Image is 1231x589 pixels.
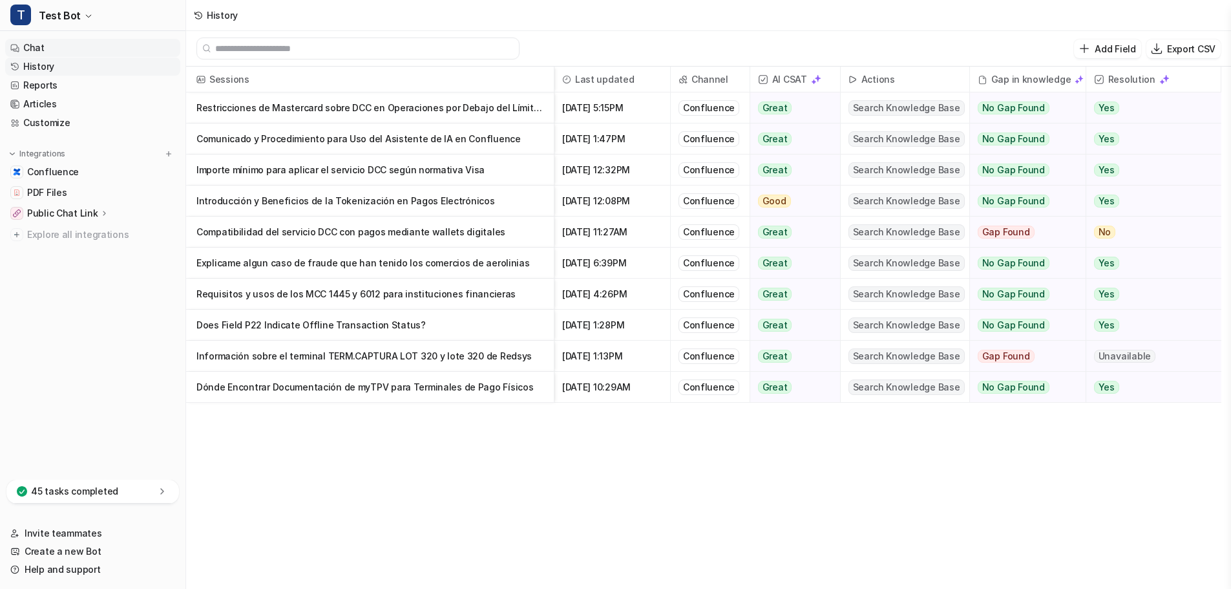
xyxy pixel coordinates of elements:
span: No [1094,226,1116,239]
span: Great [758,226,792,239]
div: Confluence [679,255,739,271]
p: Explicame algun caso de fraude que han tenido los comercios de aerolinias [196,248,543,279]
span: Yes [1094,381,1119,394]
p: Requisitos y usos de los MCC 1445 y 6012 para instituciones financieras [196,279,543,310]
button: No Gap Found [970,248,1076,279]
span: Great [758,319,792,332]
div: Confluence [679,348,739,364]
span: [DATE] 12:08PM [560,186,665,217]
span: Great [758,257,792,270]
button: No [1086,217,1210,248]
span: Great [758,288,792,301]
div: Confluence [679,162,739,178]
span: [DATE] 5:15PM [560,92,665,123]
span: No Gap Found [978,319,1049,332]
button: No Gap Found [970,279,1076,310]
img: PDF Files [13,189,21,197]
button: Great [750,92,832,123]
a: ConfluenceConfluence [5,163,180,181]
span: Yes [1094,164,1119,177]
button: Great [750,248,832,279]
button: Great [750,341,832,372]
button: Great [750,310,832,341]
span: [DATE] 1:13PM [560,341,665,372]
span: [DATE] 12:32PM [560,155,665,186]
button: Export CSV [1146,39,1221,58]
a: Explore all integrations [5,226,180,244]
img: Confluence [13,168,21,176]
span: [DATE] 6:39PM [560,248,665,279]
span: Search Knowledge Base [848,162,965,178]
span: Test Bot [39,6,81,25]
a: Create a new Bot [5,542,180,561]
button: No Gap Found [970,155,1076,186]
span: No Gap Found [978,288,1049,301]
span: Channel [676,67,744,92]
span: Search Knowledge Base [848,100,965,116]
img: menu_add.svg [164,149,173,158]
button: No Gap Found [970,310,1076,341]
p: 45 tasks completed [31,485,118,498]
span: No Gap Found [978,164,1049,177]
p: Does Field P22 Indicate Offline Transaction Status? [196,310,543,341]
span: Gap Found [978,226,1035,239]
p: Export CSV [1167,42,1215,56]
button: No Gap Found [970,92,1076,123]
span: Search Knowledge Base [848,348,965,364]
span: [DATE] 10:29AM [560,372,665,403]
button: Yes [1086,310,1210,341]
span: Search Knowledge Base [848,131,965,147]
button: No Gap Found [970,186,1076,217]
button: Yes [1086,279,1210,310]
img: expand menu [8,149,17,158]
div: History [207,8,238,22]
span: Confluence [27,166,79,178]
a: Invite teammates [5,524,180,542]
p: Introducción y Beneficios de la Tokenización en Pagos Electrónicos [196,186,543,217]
span: Sessions [191,67,549,92]
div: Confluence [679,286,739,302]
span: Great [758,350,792,363]
span: Great [758,133,792,145]
p: Importe mínimo para aplicar el servicio DCC según normativa Visa [196,155,543,186]
button: Good [750,186,832,217]
button: Great [750,279,832,310]
button: Yes [1086,123,1210,155]
span: Explore all integrations [27,224,175,245]
button: Yes [1086,248,1210,279]
span: Search Knowledge Base [848,317,965,333]
p: Restricciones de Mastercard sobre DCC en Operaciones por Debajo del Límite CVM [196,92,543,123]
button: Yes [1086,186,1210,217]
span: [DATE] 4:26PM [560,279,665,310]
span: AI CSAT [755,67,835,92]
span: PDF Files [27,186,67,199]
h2: Actions [861,67,895,92]
span: Great [758,102,792,114]
a: Reports [5,76,180,94]
span: Yes [1094,257,1119,270]
span: Yes [1094,133,1119,145]
p: Add Field [1095,42,1135,56]
div: Confluence [679,380,739,395]
button: Add Field [1074,39,1141,58]
span: No Gap Found [978,195,1049,208]
a: Help and support [5,561,180,579]
span: Search Knowledge Base [848,380,965,395]
span: Yes [1094,195,1119,208]
button: Gap Found [970,341,1076,372]
p: Información sobre el terminal TERM.CAPTURA LOT 320 y lote 320 de Redsys [196,341,543,372]
p: Compatibilidad del servicio DCC con pagos mediante wallets digitales [196,217,543,248]
p: Integrations [19,149,65,159]
span: Yes [1094,102,1119,114]
p: Dónde Encontrar Documentación de myTPV para Terminales de Pago Físicos [196,372,543,403]
a: Articles [5,95,180,113]
a: PDF FilesPDF Files [5,184,180,202]
button: Gap Found [970,217,1076,248]
a: Chat [5,39,180,57]
span: [DATE] 1:28PM [560,310,665,341]
button: Great [750,155,832,186]
span: No Gap Found [978,133,1049,145]
button: No Gap Found [970,123,1076,155]
button: Great [750,123,832,155]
